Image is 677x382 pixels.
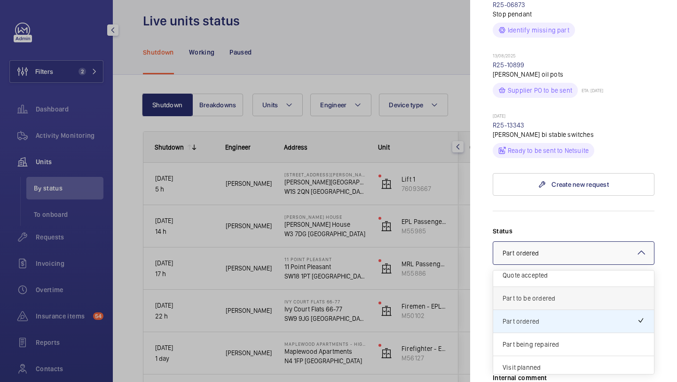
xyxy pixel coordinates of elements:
p: 13/08/2025 [493,53,654,60]
p: [DATE] [493,113,654,120]
label: Status [493,226,654,236]
p: Stop pendant [493,9,654,19]
span: Visit planned [503,363,645,372]
p: ETA: [DATE] [578,88,603,93]
p: [PERSON_NAME] oil pots [493,70,654,79]
span: Quote accepted [503,271,645,280]
p: [PERSON_NAME] bi stable switches [493,130,654,139]
a: Create new request [493,173,654,196]
span: Part ordered [503,249,539,257]
p: Ready to be sent to Netsuite [508,146,589,155]
a: R25-06873 [493,1,526,8]
a: R25-13343 [493,121,525,129]
ng-dropdown-panel: Options list [493,270,654,374]
a: R25-10899 [493,61,525,69]
span: Part being repaired [503,340,645,349]
p: Supplier PO to be sent [508,86,572,95]
span: Part to be ordered [503,294,645,303]
span: Part ordered [503,317,637,326]
p: Identify missing part [508,25,569,35]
